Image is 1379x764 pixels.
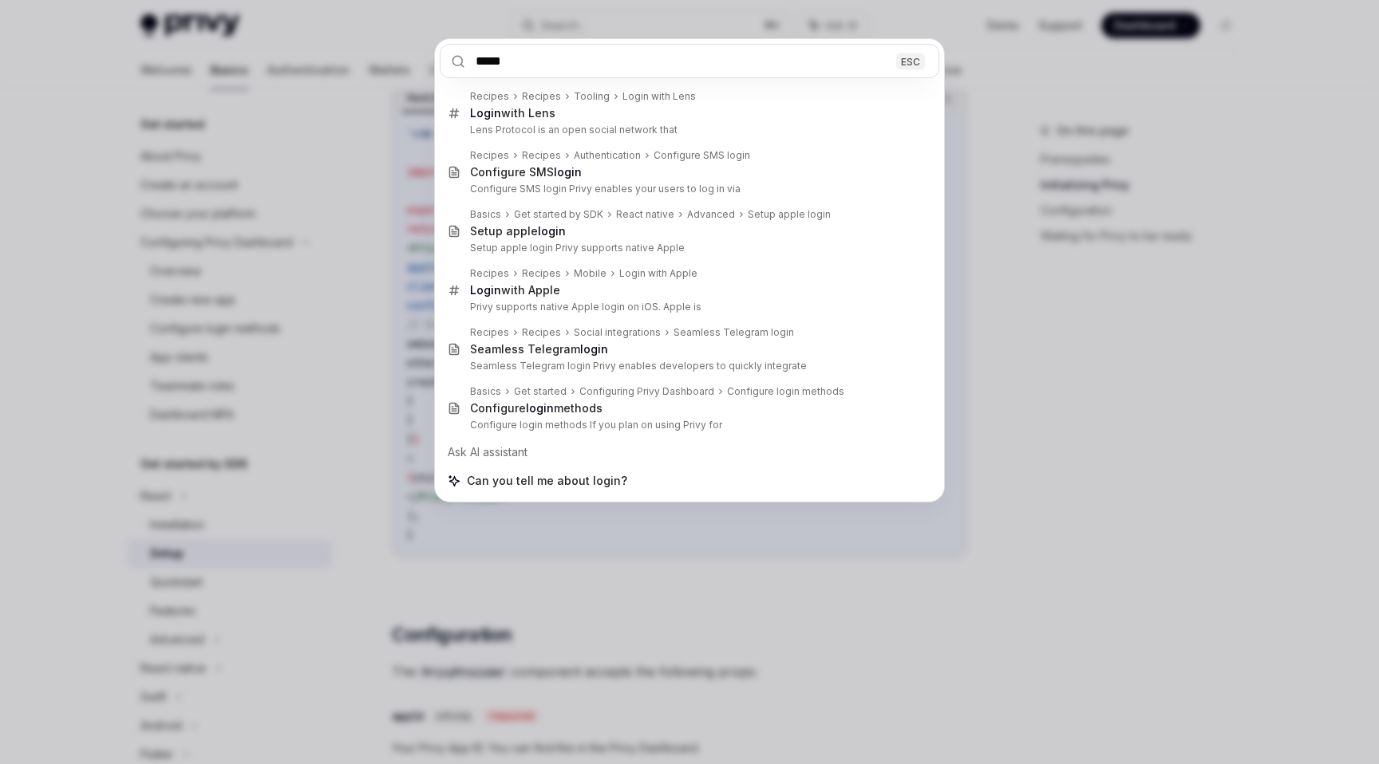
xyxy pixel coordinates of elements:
span: Can you tell me about login? [467,473,627,489]
div: Configure methods [470,401,603,415]
div: Social integrations [574,326,661,339]
div: Recipes [522,90,561,103]
div: Login with Apple [619,267,697,280]
p: Configure SMS login Privy enables your users to log in via [470,183,906,195]
div: Setup apple login [748,208,831,221]
div: Configure login methods [727,385,844,398]
b: login [580,342,608,356]
b: login [538,224,566,238]
div: with Apple [470,283,560,297]
div: React native [616,208,674,221]
div: Recipes [470,149,509,162]
div: Ask AI assistant [440,438,939,467]
p: Seamless Telegram login Privy enables developers to quickly integrate [470,360,906,372]
div: Configuring Privy Dashboard [579,385,714,398]
div: Recipes [522,326,561,339]
div: Recipes [470,267,509,280]
div: Seamless Telegram [470,342,608,356]
div: Setup apple [470,224,566,238]
div: ESC [896,53,925,69]
b: Login [470,283,501,297]
b: Login [470,106,501,120]
div: Mobile [574,267,607,280]
p: Configure login methods If you plan on using Privy for [470,419,906,431]
div: Recipes [522,149,561,162]
div: Advanced [687,208,735,221]
p: Privy supports native Apple login on iOS. Apple is [470,301,906,313]
p: Setup apple login Privy supports native Apple [470,242,906,254]
div: Configure SMS login [654,149,750,162]
div: Tooling [574,90,610,103]
div: Get started [514,385,567,398]
div: with Lens [470,106,555,120]
div: Basics [470,208,501,221]
div: Recipes [470,326,509,339]
p: Lens Protocol is an open social network that [470,124,906,136]
div: Configure SMS [470,165,582,179]
div: Recipes [522,267,561,280]
b: login [554,165,582,179]
div: Basics [470,385,501,398]
div: Seamless Telegram login [674,326,794,339]
div: Recipes [470,90,509,103]
b: login [526,401,554,415]
div: Login with Lens [622,90,696,103]
div: Get started by SDK [514,208,603,221]
div: Authentication [574,149,641,162]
